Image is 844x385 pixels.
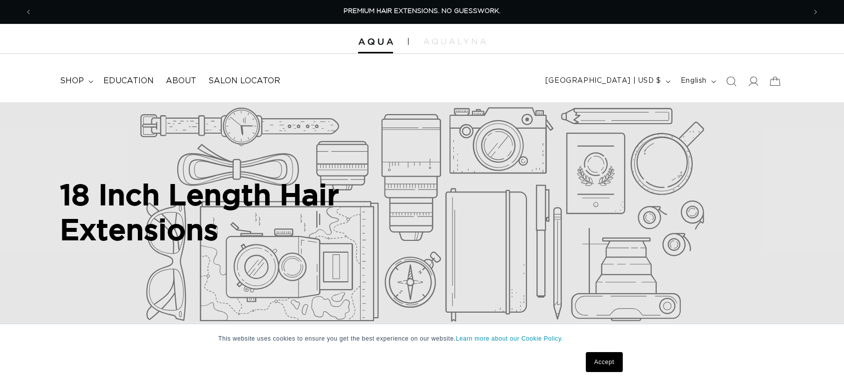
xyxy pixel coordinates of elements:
[539,72,675,91] button: [GEOGRAPHIC_DATA] | USD $
[103,76,154,86] span: Education
[586,352,623,372] a: Accept
[218,334,626,343] p: This website uses cookies to ensure you get the best experience on our website.
[202,70,286,92] a: Salon Locator
[456,335,563,342] a: Learn more about our Cookie Policy.
[358,38,393,45] img: Aqua Hair Extensions
[166,76,196,86] span: About
[344,8,500,14] span: PREMIUM HAIR EXTENSIONS. NO GUESSWORK.
[805,2,827,21] button: Next announcement
[423,38,486,44] img: aqualyna.com
[54,70,97,92] summary: shop
[60,177,439,246] h2: 18 Inch Length Hair Extensions
[545,76,661,86] span: [GEOGRAPHIC_DATA] | USD $
[160,70,202,92] a: About
[97,70,160,92] a: Education
[208,76,280,86] span: Salon Locator
[60,76,84,86] span: shop
[675,72,720,91] button: English
[17,2,39,21] button: Previous announcement
[720,70,742,92] summary: Search
[681,76,707,86] span: English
